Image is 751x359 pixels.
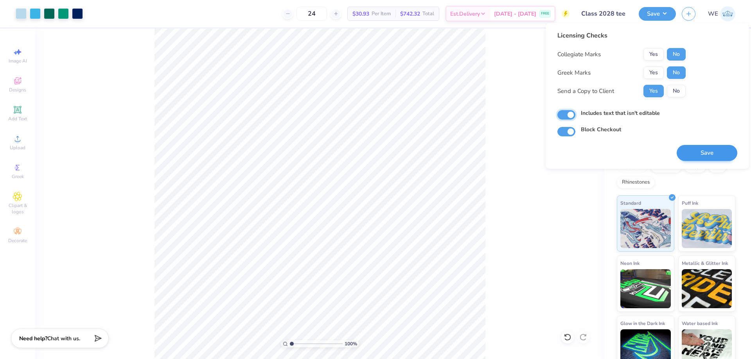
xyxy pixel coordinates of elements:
input: Untitled Design [575,6,633,21]
span: Greek [12,173,24,180]
div: Licensing Checks [557,31,686,40]
span: FREE [541,11,549,16]
span: 100 % [345,340,357,347]
span: Image AI [9,58,27,64]
button: Save [639,7,676,21]
img: Neon Ink [620,269,671,308]
span: [DATE] - [DATE] [494,10,536,18]
div: Rhinestones [617,177,655,188]
button: Yes [643,48,664,61]
span: Puff Ink [682,199,698,207]
span: Metallic & Glitter Ink [682,259,728,267]
label: Block Checkout [581,125,621,134]
strong: Need help? [19,335,47,342]
span: Designs [9,87,26,93]
label: Includes text that isn't editable [581,109,660,117]
button: Yes [643,85,664,97]
input: – – [296,7,327,21]
span: WE [708,9,718,18]
div: Collegiate Marks [557,50,601,59]
button: No [667,48,686,61]
span: Per Item [372,10,391,18]
a: WE [708,6,735,21]
span: Decorate [8,238,27,244]
span: Standard [620,199,641,207]
span: $742.32 [400,10,420,18]
img: Metallic & Glitter Ink [682,269,732,308]
span: Clipart & logos [4,202,31,215]
div: Send a Copy to Client [557,87,614,96]
span: $30.93 [352,10,369,18]
span: Chat with us. [47,335,80,342]
button: Yes [643,66,664,79]
span: Neon Ink [620,259,640,267]
span: Total [422,10,434,18]
button: No [667,66,686,79]
button: No [667,85,686,97]
span: Add Text [8,116,27,122]
button: Save [677,145,737,161]
img: Werrine Empeynado [720,6,735,21]
span: Water based Ink [682,319,718,327]
img: Puff Ink [682,209,732,248]
span: Upload [10,145,25,151]
span: Glow in the Dark Ink [620,319,665,327]
img: Standard [620,209,671,248]
div: Greek Marks [557,68,591,77]
span: Est. Delivery [450,10,480,18]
